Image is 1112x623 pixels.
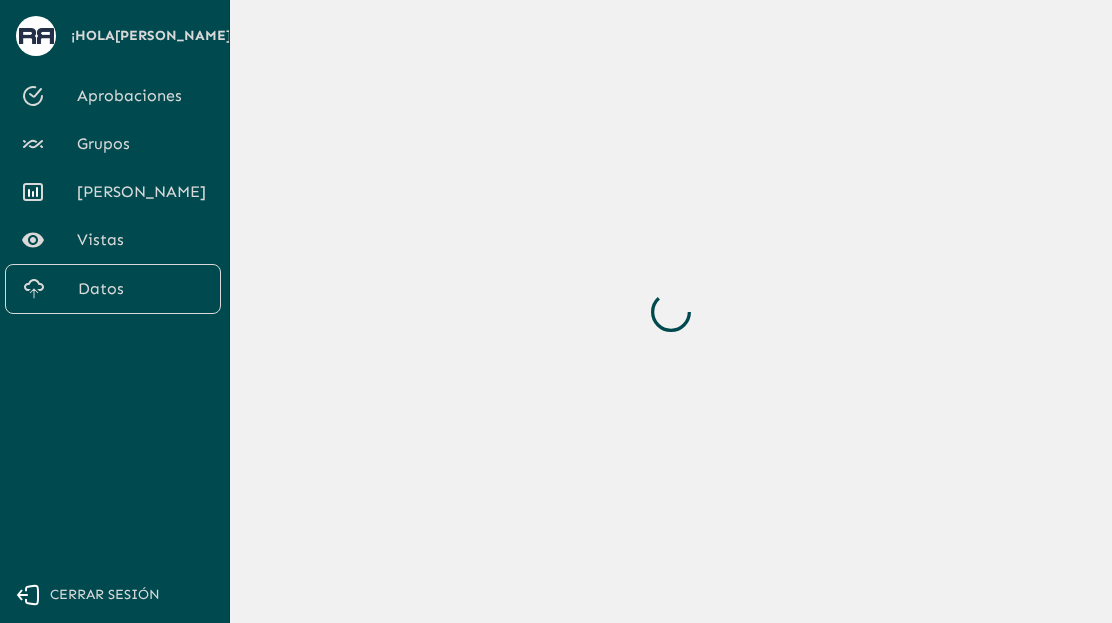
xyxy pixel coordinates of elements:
span: ¡Hola [PERSON_NAME] ! [71,24,236,49]
span: Grupos [77,132,205,156]
span: Datos [78,277,204,301]
span: Vistas [77,228,205,252]
a: Vistas [5,216,221,264]
span: Aprobaciones [77,84,205,108]
a: [PERSON_NAME] [5,168,221,216]
span: Cerrar sesión [50,583,160,608]
img: avatar [19,28,54,43]
a: Grupos [5,120,221,168]
a: Aprobaciones [5,72,221,120]
a: Datos [5,264,221,314]
span: [PERSON_NAME] [77,180,205,204]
